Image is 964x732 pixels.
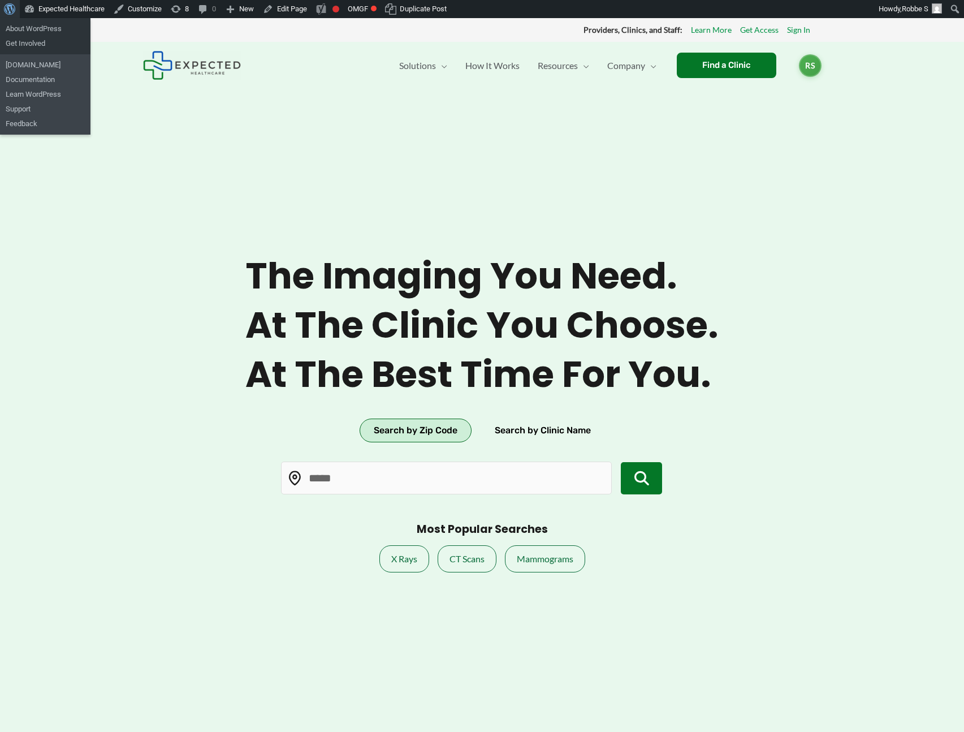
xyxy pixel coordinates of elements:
span: At the best time for you. [245,353,719,397]
a: Get Access [740,23,779,37]
a: Mammograms [505,545,585,572]
a: X Rays [379,545,429,572]
span: How It Works [465,46,520,85]
span: At the clinic you choose. [245,304,719,347]
a: Learn More [691,23,732,37]
button: Search by Zip Code [360,419,472,442]
a: CT Scans [438,545,496,572]
span: Menu Toggle [578,46,589,85]
button: Search by Clinic Name [481,419,605,442]
a: Sign In [787,23,810,37]
span: Menu Toggle [645,46,656,85]
a: RS [799,54,822,77]
div: Focus keyphrase not set [332,6,339,12]
span: Company [607,46,645,85]
strong: Providers, Clinics, and Staff: [583,25,682,35]
a: ResourcesMenu Toggle [529,46,598,85]
a: Find a Clinic [677,53,776,78]
nav: Primary Site Navigation [390,46,665,85]
a: How It Works [456,46,529,85]
span: Robbe S [902,5,928,13]
img: Expected Healthcare Logo - side, dark font, small [143,51,241,80]
img: Location pin [288,471,302,486]
a: CompanyMenu Toggle [598,46,665,85]
span: Resources [538,46,578,85]
span: Menu Toggle [436,46,447,85]
span: Solutions [399,46,436,85]
a: SolutionsMenu Toggle [390,46,456,85]
h3: Most Popular Searches [417,523,548,537]
span: The imaging you need. [245,255,719,298]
